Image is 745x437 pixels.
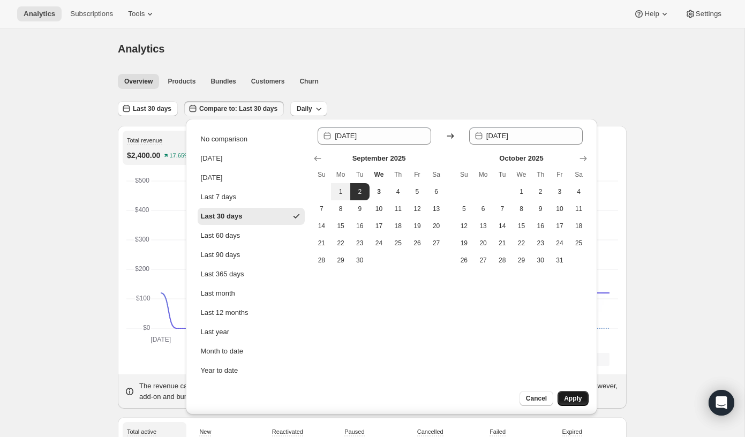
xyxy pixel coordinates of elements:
[355,205,365,213] span: 9
[317,239,327,247] span: 21
[408,166,427,183] th: Friday
[374,222,385,230] span: 17
[393,239,403,247] span: 25
[574,222,584,230] span: 18
[459,239,470,247] span: 19
[493,252,512,269] button: Tuesday October 28 2025
[569,217,589,235] button: Saturday October 18 2025
[427,166,446,183] th: Saturday
[331,235,350,252] button: Monday September 22 2025
[574,239,584,247] span: 25
[70,10,113,18] span: Subscriptions
[127,137,162,144] span: Total revenue
[516,256,527,265] span: 29
[350,183,370,200] button: End of range Tuesday September 2 2025
[299,77,318,86] span: Churn
[535,205,546,213] span: 9
[335,256,346,265] span: 29
[412,187,423,196] span: 5
[550,235,569,252] button: Friday October 24 2025
[550,183,569,200] button: Friday October 3 2025
[574,187,584,196] span: 4
[135,236,149,243] text: $300
[550,166,569,183] th: Friday
[335,222,346,230] span: 15
[520,391,553,406] button: Cancel
[417,428,443,435] span: Cancelled
[574,205,584,213] span: 11
[574,170,584,179] span: Sa
[201,346,244,357] div: Month to date
[312,252,332,269] button: Sunday September 28 2025
[478,205,488,213] span: 6
[374,187,385,196] span: 3
[473,217,493,235] button: Monday October 13 2025
[198,189,305,206] button: Last 7 days
[201,307,249,318] div: Last 12 months
[335,170,346,179] span: Mo
[427,183,446,200] button: Saturday September 6 2025
[412,222,423,230] span: 19
[412,239,423,247] span: 26
[554,187,565,196] span: 3
[388,200,408,217] button: Thursday September 11 2025
[317,222,327,230] span: 14
[408,200,427,217] button: Friday September 12 2025
[350,217,370,235] button: Tuesday September 16 2025
[427,200,446,217] button: Saturday September 13 2025
[331,252,350,269] button: Monday September 29 2025
[355,239,365,247] span: 23
[531,235,550,252] button: Thursday October 23 2025
[393,205,403,213] span: 11
[198,266,305,283] button: Last 365 days
[427,235,446,252] button: Saturday September 27 2025
[355,256,365,265] span: 30
[408,183,427,200] button: Friday September 5 2025
[198,150,305,167] button: [DATE]
[408,235,427,252] button: Friday September 26 2025
[459,256,470,265] span: 26
[201,250,240,260] div: Last 90 days
[431,205,442,213] span: 13
[150,336,171,343] text: [DATE]
[535,256,546,265] span: 30
[512,183,531,200] button: Wednesday October 1 2025
[201,134,247,145] div: No comparison
[350,252,370,269] button: Tuesday September 30 2025
[535,222,546,230] span: 16
[473,166,493,183] th: Monday
[335,187,346,196] span: 1
[478,170,488,179] span: Mo
[210,77,236,86] span: Bundles
[459,170,470,179] span: Su
[569,166,589,183] th: Saturday
[118,43,164,55] span: Analytics
[393,222,403,230] span: 18
[512,235,531,252] button: Wednesday October 22 2025
[374,205,385,213] span: 10
[512,252,531,269] button: Wednesday October 29 2025
[531,217,550,235] button: Thursday October 16 2025
[331,166,350,183] th: Monday
[198,323,305,341] button: Last year
[531,183,550,200] button: Thursday October 2 2025
[370,235,389,252] button: Wednesday September 24 2025
[198,343,305,360] button: Month to date
[427,217,446,235] button: Saturday September 20 2025
[478,256,488,265] span: 27
[554,222,565,230] span: 17
[564,394,582,403] span: Apply
[455,235,474,252] button: Sunday October 19 2025
[312,200,332,217] button: Sunday September 7 2025
[554,239,565,247] span: 24
[312,235,332,252] button: Sunday September 21 2025
[576,151,591,166] button: Show next month, November 2025
[550,200,569,217] button: Friday October 10 2025
[350,166,370,183] th: Tuesday
[644,10,659,18] span: Help
[350,200,370,217] button: Tuesday September 9 2025
[317,256,327,265] span: 28
[135,177,149,184] text: $500
[355,187,365,196] span: 2
[679,6,728,21] button: Settings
